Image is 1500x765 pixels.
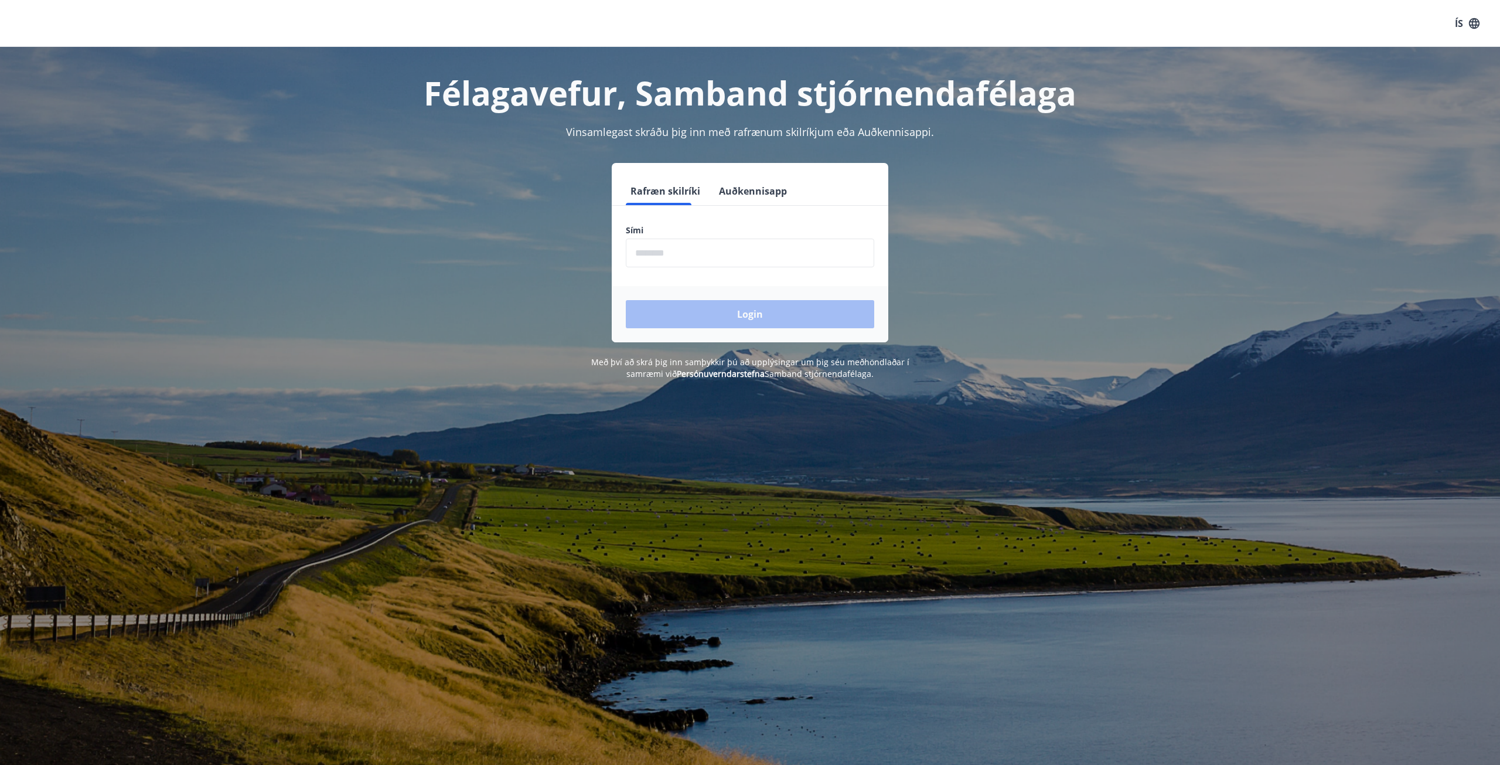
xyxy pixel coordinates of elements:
[566,125,934,139] span: Vinsamlegast skráðu þig inn með rafrænum skilríkjum eða Auðkennisappi.
[1448,13,1486,34] button: ÍS
[342,70,1158,115] h1: Félagavefur, Samband stjórnendafélaga
[591,356,909,379] span: Með því að skrá þig inn samþykkir þú að upplýsingar um þig séu meðhöndlaðar í samræmi við Samband...
[626,177,705,205] button: Rafræn skilríki
[677,368,765,379] a: Persónuverndarstefna
[714,177,792,205] button: Auðkennisapp
[626,225,874,236] label: Sími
